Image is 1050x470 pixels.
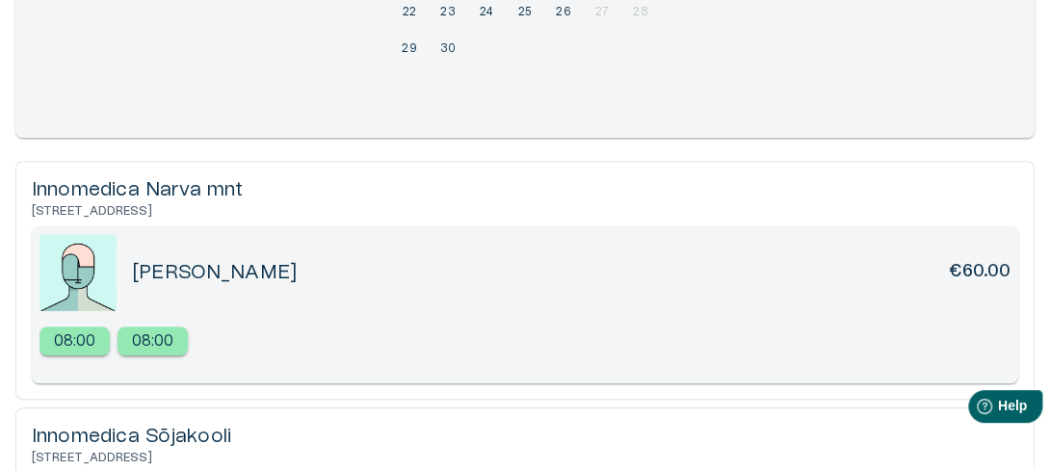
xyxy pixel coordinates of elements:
h6: [STREET_ADDRESS] [32,203,1018,220]
a: Select new timeslot for rescheduling [39,326,110,355]
div: 08:00 [118,326,188,355]
a: Select new timeslot for rescheduling [118,326,188,355]
button: 30 [431,32,465,66]
img: doctorPlaceholder-zWS651l2.jpeg [39,234,117,311]
h5: [PERSON_NAME] [132,260,297,286]
h6: €60.00 [949,260,1011,286]
h5: Innomedica Sõjakooli [32,424,1018,450]
button: 29 [392,32,427,66]
h5: Innomedica Narva mnt [32,177,1018,203]
div: 08:00 [39,326,110,355]
p: 08:00 [132,329,174,352]
iframe: Help widget launcher [900,382,1050,436]
h6: [STREET_ADDRESS] [32,450,1018,466]
p: 08:00 [54,329,96,352]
